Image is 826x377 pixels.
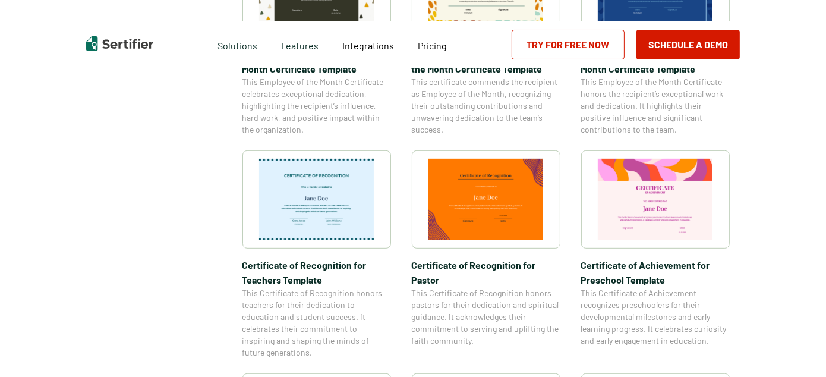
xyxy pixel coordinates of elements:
img: Certificate of Recognition for Teachers Template [259,159,374,240]
span: This Employee of the Month Certificate celebrates exceptional dedication, highlighting the recipi... [242,76,391,136]
img: Certificate of Achievement for Preschool Template [598,159,713,240]
span: Certificate of Achievement for Preschool Template [581,257,730,287]
span: This Certificate of Achievement recognizes preschoolers for their developmental milestones and ea... [581,287,730,347]
span: This Certificate of Recognition honors teachers for their dedication to education and student suc... [242,287,391,359]
a: Certificate of Recognition for Teachers TemplateCertificate of Recognition for Teachers TemplateT... [242,150,391,359]
a: Try for Free Now [512,30,625,59]
span: Certificate of Recognition for Pastor [412,257,560,287]
span: Solutions [218,37,258,52]
a: Certificate of Recognition for PastorCertificate of Recognition for PastorThis Certificate of Rec... [412,150,560,359]
span: Features [282,37,319,52]
span: This Certificate of Recognition honors pastors for their dedication and spiritual guidance. It ac... [412,287,560,347]
iframe: Chat Widget [767,320,826,377]
a: Integrations [343,37,395,52]
a: Certificate of Achievement for Preschool TemplateCertificate of Achievement for Preschool Templat... [581,150,730,359]
span: Certificate of Recognition for Teachers Template [242,257,391,287]
a: Pricing [418,37,447,52]
span: This certificate commends the recipient as Employee of the Month, recognizing their outstanding c... [412,76,560,136]
img: Certificate of Recognition for Pastor [428,159,544,240]
img: Sertifier | Digital Credentialing Platform [86,36,153,51]
span: Integrations [343,40,395,51]
span: Pricing [418,40,447,51]
span: This Employee of the Month Certificate honors the recipient’s exceptional work and dedication. It... [581,76,730,136]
